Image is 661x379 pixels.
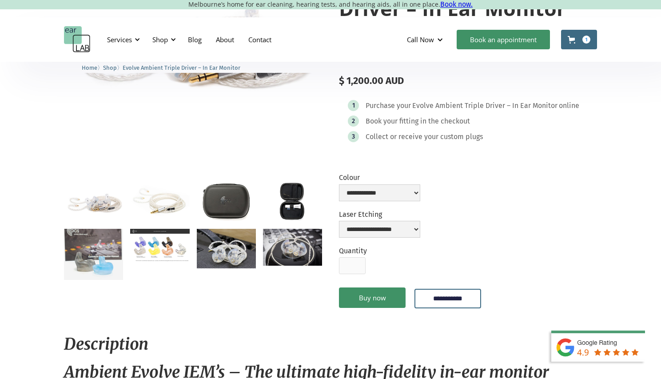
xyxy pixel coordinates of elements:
a: home [64,26,91,53]
a: open lightbox [64,229,123,280]
div: $ 1,200.00 AUD [339,75,597,87]
label: Laser Etching [339,210,420,219]
a: open lightbox [130,229,189,262]
div: Call Now [407,35,434,44]
div: online [559,101,579,110]
div: Shop [147,26,179,53]
div: Evolve Ambient Triple Driver – In Ear Monitor [412,101,557,110]
div: Services [102,26,143,53]
div: Services [107,35,132,44]
span: Home [82,64,97,71]
label: Colour [339,173,420,182]
a: open lightbox [263,182,322,221]
a: Evolve Ambient Triple Driver – In Ear Monitor [123,63,240,72]
a: open lightbox [64,182,123,222]
span: Evolve Ambient Triple Driver – In Ear Monitor [123,64,240,71]
a: About [209,27,241,52]
div: Collect or receive your custom plugs [366,132,483,141]
em: Description [64,334,148,354]
div: Purchase your [366,101,411,110]
div: Shop [152,35,168,44]
label: Quantity [339,247,367,255]
div: 1 [352,102,355,109]
li: 〉 [103,63,123,72]
a: Open cart containing 1 items [561,30,597,49]
a: Blog [181,27,209,52]
a: Book an appointment [457,30,550,49]
a: Buy now [339,287,406,308]
a: open lightbox [197,182,256,221]
a: Home [82,63,97,72]
a: open lightbox [263,229,322,266]
div: 2 [352,118,355,124]
div: Book your fitting in the checkout [366,117,470,126]
a: Shop [103,63,117,72]
div: 1 [582,36,590,44]
a: Contact [241,27,279,52]
a: open lightbox [197,229,256,268]
li: 〉 [82,63,103,72]
div: Call Now [400,26,452,53]
div: 3 [352,133,355,140]
a: open lightbox [130,182,189,219]
span: Shop [103,64,117,71]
